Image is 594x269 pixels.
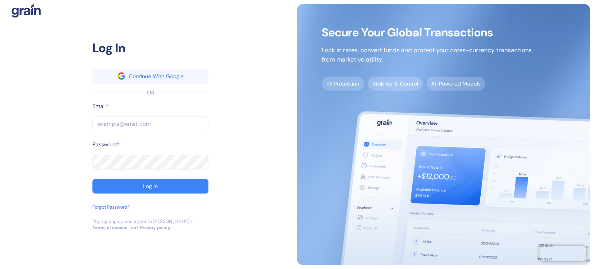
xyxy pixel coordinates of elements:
[92,204,130,211] div: Forgot Password?
[322,46,532,64] p: Lock in rates, convert funds and protect your cross-currency transactions from market volatility.
[118,72,125,79] img: google
[92,102,106,110] label: Email
[427,77,485,91] span: AI-Powered Models
[130,224,138,231] div: and
[92,179,208,194] button: Log In
[12,4,41,18] img: logo
[147,89,154,97] div: OR
[129,74,184,79] div: Continue With Google
[368,77,423,91] span: Visibility & Control
[140,224,171,231] a: Privacy policy.
[92,218,193,224] div: *By signing up you agree to [PERSON_NAME]’s
[297,4,590,265] img: signup-main-image
[92,204,130,218] button: Forgot Password?
[322,77,364,91] span: FX Protection
[92,69,208,84] button: googleContinue With Google
[539,246,586,261] iframe: Chatra live chat
[92,224,128,231] a: Terms of service
[92,39,208,57] div: Log In
[322,29,532,36] span: Secure Your Global Transactions
[92,140,117,149] label: Password
[92,117,208,131] input: example@email.com
[143,183,158,189] div: Log In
